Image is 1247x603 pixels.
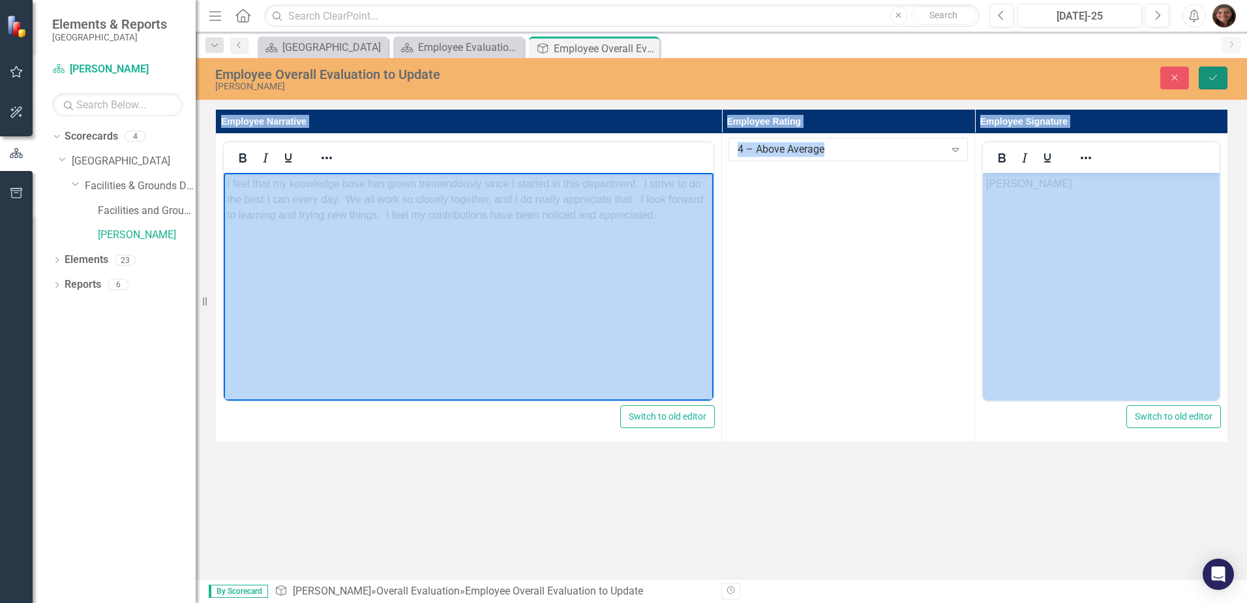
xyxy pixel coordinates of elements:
[282,39,385,55] div: [GEOGRAPHIC_DATA]
[1203,559,1234,590] div: Open Intercom Messenger
[275,584,712,599] div: » »
[1036,149,1059,167] button: Underline
[376,585,460,597] a: Overall Evaluation
[929,10,957,20] span: Search
[418,39,520,55] div: Employee Evaluation Navigation
[65,277,101,292] a: Reports
[554,40,656,57] div: Employee Overall Evaluation to Update
[1022,8,1137,24] div: [DATE]-25
[215,67,783,82] div: Employee Overall Evaluation to Update
[98,228,196,243] a: [PERSON_NAME]
[465,585,643,597] div: Employee Overall Evaluation to Update
[1017,4,1142,27] button: [DATE]-25
[1212,4,1236,27] img: Jessica Quinn
[397,39,520,55] a: Employee Evaluation Navigation
[293,585,371,597] a: [PERSON_NAME]
[85,179,196,194] a: Facilities & Grounds Department
[1126,405,1221,428] button: Switch to old editor
[125,131,145,142] div: 4
[224,173,714,401] iframe: Rich Text Area
[232,149,254,167] button: Bold
[264,5,980,27] input: Search ClearPoint...
[215,82,783,91] div: [PERSON_NAME]
[261,39,385,55] a: [GEOGRAPHIC_DATA]
[277,149,299,167] button: Underline
[52,93,183,116] input: Search Below...
[620,405,715,428] button: Switch to old editor
[1014,149,1036,167] button: Italic
[911,7,976,25] button: Search
[72,154,196,169] a: [GEOGRAPHIC_DATA]
[1075,149,1097,167] button: Reveal or hide additional toolbar items
[115,255,136,266] div: 23
[52,62,183,77] a: [PERSON_NAME]
[316,149,338,167] button: Reveal or hide additional toolbar items
[52,16,167,32] span: Elements & Reports
[65,253,108,268] a: Elements
[738,142,945,157] div: 4 – Above Average
[65,129,118,144] a: Scorecards
[991,149,1013,167] button: Bold
[7,15,29,38] img: ClearPoint Strategy
[52,32,167,42] small: [GEOGRAPHIC_DATA]
[209,585,268,598] span: By Scorecard
[983,173,1220,401] iframe: Rich Text Area
[98,204,196,219] a: Facilities and Grounds Program
[254,149,277,167] button: Italic
[108,279,128,290] div: 6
